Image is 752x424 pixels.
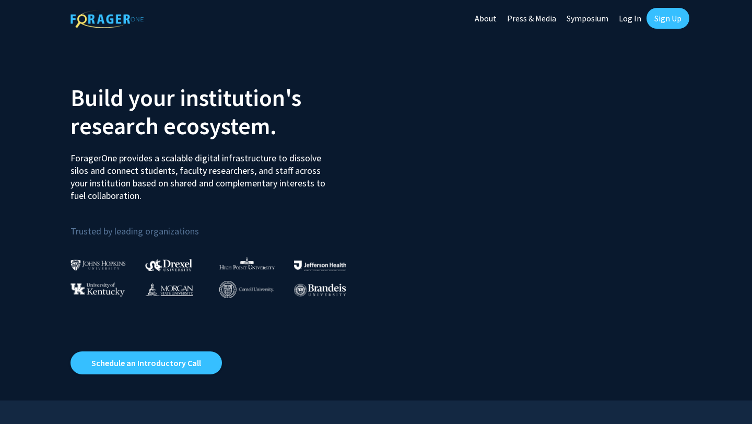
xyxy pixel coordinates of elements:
a: Opens in a new tab [70,351,222,374]
img: Morgan State University [145,282,193,296]
img: Thomas Jefferson University [294,261,346,270]
img: High Point University [219,257,275,269]
p: ForagerOne provides a scalable digital infrastructure to dissolve silos and connect students, fac... [70,144,333,202]
img: Johns Hopkins University [70,260,126,270]
img: ForagerOne Logo [70,10,144,28]
img: Cornell University [219,281,274,298]
img: University of Kentucky [70,282,125,297]
img: Brandeis University [294,284,346,297]
a: Sign Up [647,8,689,29]
p: Trusted by leading organizations [70,210,368,239]
h2: Build your institution's research ecosystem. [70,84,368,140]
img: Drexel University [145,259,192,271]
